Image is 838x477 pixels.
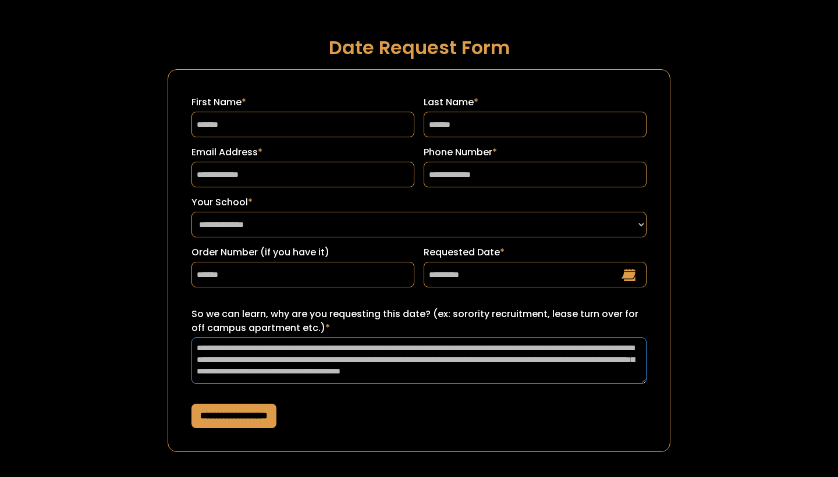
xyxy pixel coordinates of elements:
[191,195,647,209] label: Your School
[424,145,647,159] label: Phone Number
[424,245,647,259] label: Requested Date
[168,69,670,452] form: Request a Date Form
[191,245,414,259] label: Order Number (if you have it)
[424,95,647,109] label: Last Name
[191,145,414,159] label: Email Address
[191,307,647,335] label: So we can learn, why are you requesting this date? (ex: sorority recruitment, lease turn over for...
[168,37,670,58] h1: Date Request Form
[191,95,414,109] label: First Name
